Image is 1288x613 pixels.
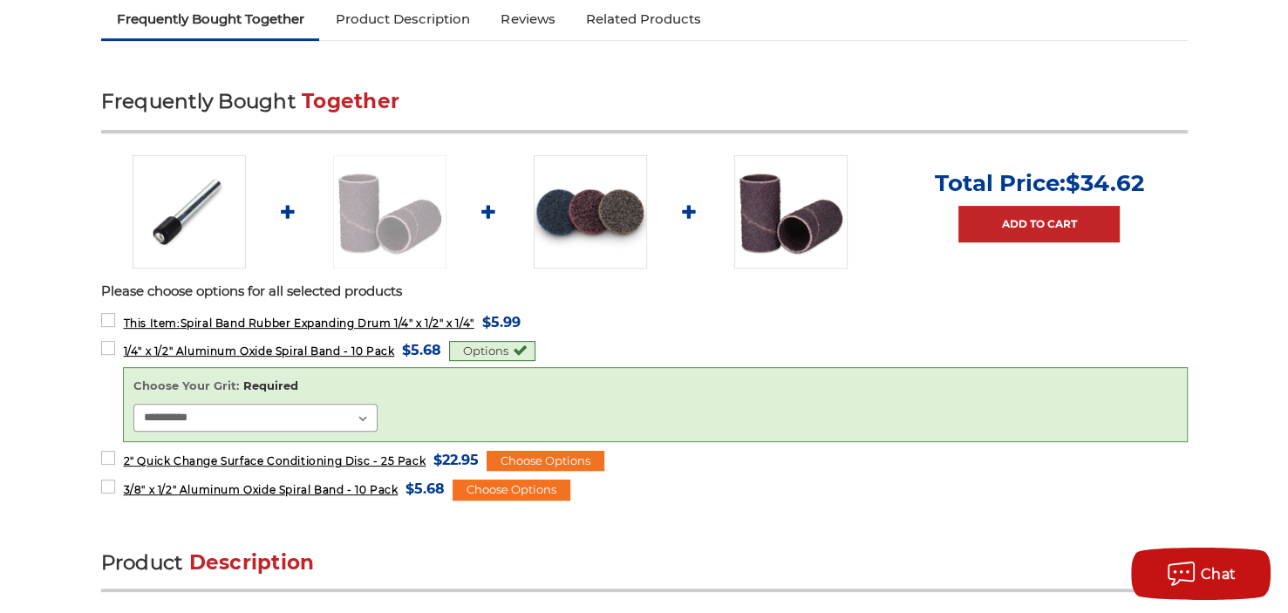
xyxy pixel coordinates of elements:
[402,338,441,362] span: $5.68
[123,483,398,496] span: 3/8" x 1/2" Aluminum Oxide Spiral Band - 10 Pack
[958,206,1120,242] a: Add to Cart
[487,451,604,472] div: Choose Options
[482,310,521,334] span: $5.99
[123,454,426,467] span: 2" Quick Change Surface Conditioning Disc - 25 Pack
[1131,548,1271,600] button: Chat
[133,155,246,269] img: Angled view of a rubber drum adapter for die grinders, designed for a snug fit with abrasive spir...
[302,89,399,113] span: Together
[101,89,296,113] span: Frequently Bought
[101,282,1188,302] p: Please choose options for all selected products
[133,378,1177,395] label: Choose Your Grit:
[433,448,479,472] span: $22.95
[123,317,474,330] span: Spiral Band Rubber Expanding Drum 1/4" x 1/2" x 1/4"
[935,169,1144,197] p: Total Price:
[123,317,180,330] strong: This Item:
[123,344,394,358] span: 1/4" x 1/2" Aluminum Oxide Spiral Band - 10 Pack
[453,480,570,501] div: Choose Options
[1066,169,1144,197] span: $34.62
[405,477,445,501] span: $5.68
[243,378,298,392] small: Required
[189,550,315,575] span: Description
[101,550,183,575] span: Product
[449,341,535,362] div: Options
[1201,566,1237,582] span: Chat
